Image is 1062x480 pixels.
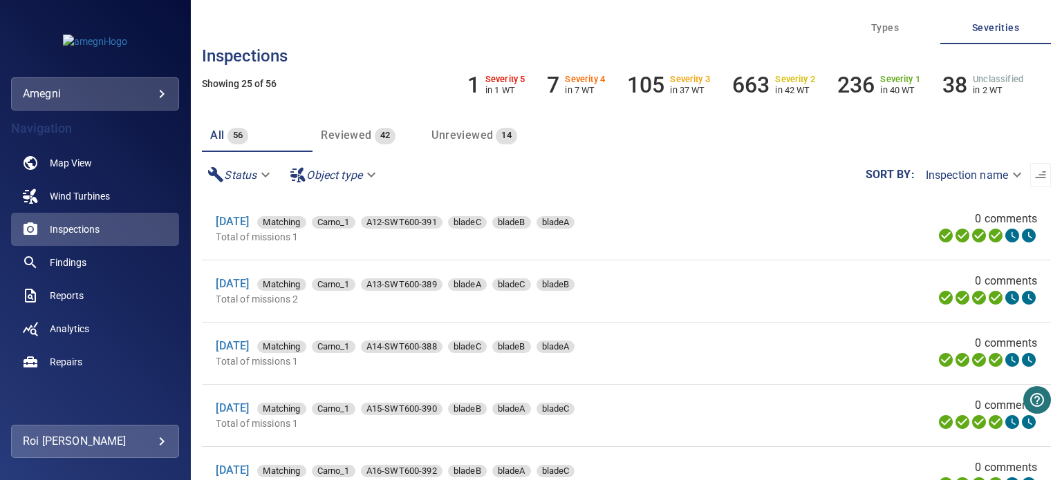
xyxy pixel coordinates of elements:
[312,340,355,353] div: Carno_1
[312,465,355,477] div: Carno_1
[361,464,442,478] span: A16-SWT600-392
[537,464,575,478] span: bladeC
[448,278,487,291] div: bladeA
[938,227,954,244] svg: Uploading 100%
[216,463,249,477] a: [DATE]
[537,278,575,291] div: bladeB
[1004,227,1021,244] svg: Matching 0%
[565,85,605,95] p: in 7 WT
[1021,414,1037,430] svg: Classification 0%
[973,75,1023,84] h6: Unclassified
[492,340,531,353] div: bladeB
[987,289,1004,306] svg: ML Processing 100%
[224,169,257,182] em: Status
[216,416,757,430] p: Total of missions 1
[1004,414,1021,430] svg: Matching 0%
[1021,289,1037,306] svg: Classification 0%
[216,339,249,352] a: [DATE]
[448,278,487,291] span: bladeA
[880,85,920,95] p: in 40 WT
[306,169,362,182] em: Object type
[1030,163,1051,187] button: Sort list from oldest to newest
[938,414,954,430] svg: Uploading 100%
[50,189,110,203] span: Wind Turbines
[975,397,1037,414] span: 0 comments
[537,340,575,354] span: bladeA
[11,345,179,378] a: repairs noActive
[11,77,179,111] div: amegni
[975,211,1037,227] span: 0 comments
[485,85,525,95] p: in 1 WT
[361,402,442,416] span: A15-SWT600-390
[975,335,1037,352] span: 0 comments
[257,465,306,477] div: Matching
[11,122,179,135] h4: Navigation
[284,163,384,187] div: Object type
[361,215,442,229] span: A12-SWT600-391
[216,354,757,368] p: Total of missions 1
[216,215,249,228] a: [DATE]
[547,72,605,98] li: Severity 4
[492,216,531,229] div: bladeB
[949,19,1043,37] span: Severities
[448,465,487,477] div: bladeB
[312,278,355,291] div: Carno_1
[971,414,987,430] svg: Selecting 100%
[202,163,279,187] div: Status
[670,85,710,95] p: in 37 WT
[547,72,559,98] h6: 7
[537,402,575,416] span: bladeC
[732,72,770,98] h6: 663
[954,414,971,430] svg: Data Formatted 100%
[954,289,971,306] svg: Data Formatted 100%
[431,128,493,142] span: Unreviewed
[11,246,179,279] a: findings noActive
[50,222,100,236] span: Inspections
[202,79,1051,89] h5: Showing 25 of 56
[954,227,971,244] svg: Data Formatted 100%
[537,403,575,415] div: bladeC
[467,72,480,98] h6: 1
[971,352,987,368] svg: Selecting 100%
[312,340,355,354] span: Carno_1
[448,340,487,354] span: bladeC
[942,72,967,98] h6: 38
[880,75,920,84] h6: Severity 1
[216,292,757,306] p: Total of missions 2
[537,278,575,291] span: bladeB
[915,163,1030,187] div: Inspection name
[837,72,875,98] h6: 236
[1004,352,1021,368] svg: Matching 0%
[257,278,306,291] div: Matching
[837,72,920,98] li: Severity 1
[361,278,442,291] div: A13-SWT600-389
[257,403,306,415] div: Matching
[50,355,82,369] span: Repairs
[627,72,710,98] li: Severity 3
[775,85,815,95] p: in 42 WT
[537,465,575,477] div: bladeC
[492,402,531,416] span: bladeA
[537,340,575,353] div: bladeA
[321,128,371,142] span: Reviewed
[257,402,306,416] span: Matching
[954,352,971,368] svg: Data Formatted 100%
[987,352,1004,368] svg: ML Processing 100%
[1004,289,1021,306] svg: Matching 0%
[23,83,167,105] div: amegni
[732,72,815,98] li: Severity 2
[361,340,442,354] span: A14-SWT600-388
[375,128,396,144] span: 42
[987,227,1004,244] svg: ML Processing 100%
[257,340,306,354] span: Matching
[448,215,487,229] span: bladeC
[257,215,306,229] span: Matching
[492,278,531,291] span: bladeC
[202,47,1051,65] h3: Inspections
[838,19,932,37] span: Types
[312,215,355,229] span: Carno_1
[1021,227,1037,244] svg: Classification 0%
[942,72,1023,98] li: Severity Unclassified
